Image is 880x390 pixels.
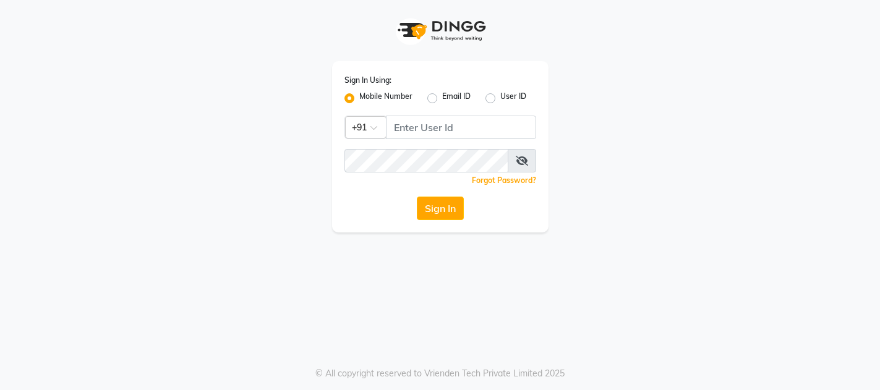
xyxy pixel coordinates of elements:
[359,91,412,106] label: Mobile Number
[417,197,464,220] button: Sign In
[391,12,490,49] img: logo1.svg
[500,91,526,106] label: User ID
[344,149,508,172] input: Username
[442,91,471,106] label: Email ID
[386,116,536,139] input: Username
[472,176,536,185] a: Forgot Password?
[344,75,391,86] label: Sign In Using:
